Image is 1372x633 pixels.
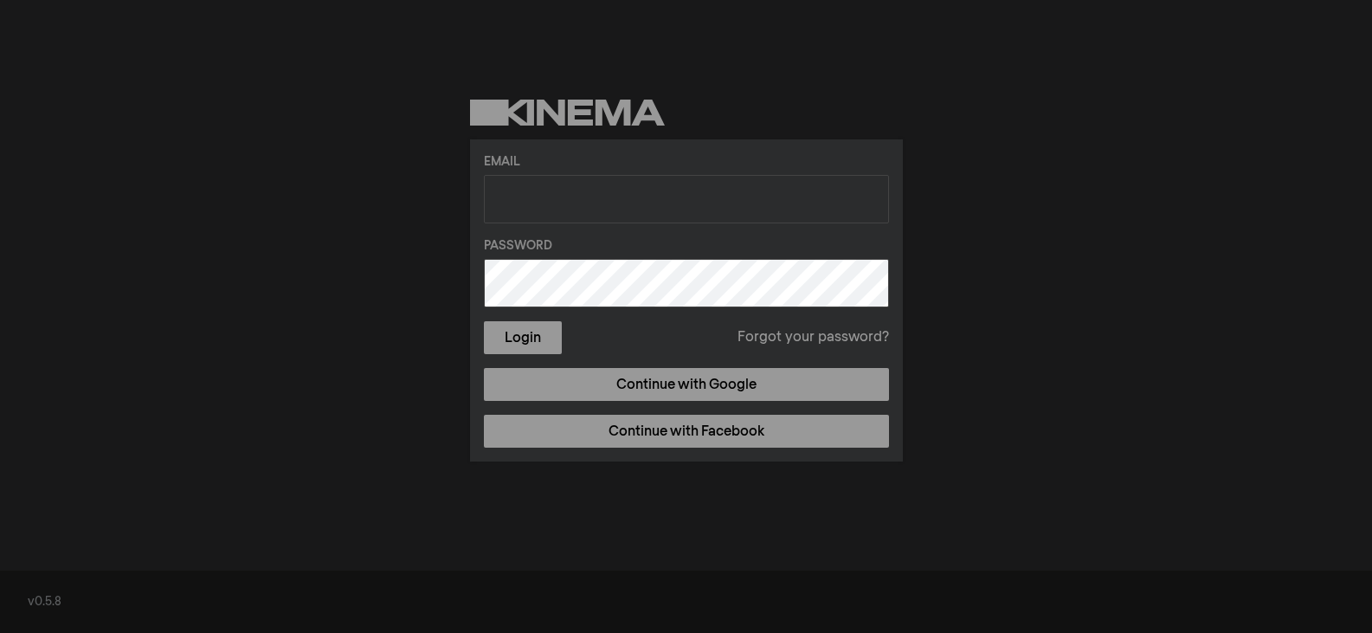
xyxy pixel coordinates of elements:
[484,321,562,354] button: Login
[738,327,889,348] a: Forgot your password?
[484,415,889,448] a: Continue with Facebook
[484,368,889,401] a: Continue with Google
[484,237,889,255] label: Password
[484,153,889,171] label: Email
[28,593,1344,611] div: v0.5.8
